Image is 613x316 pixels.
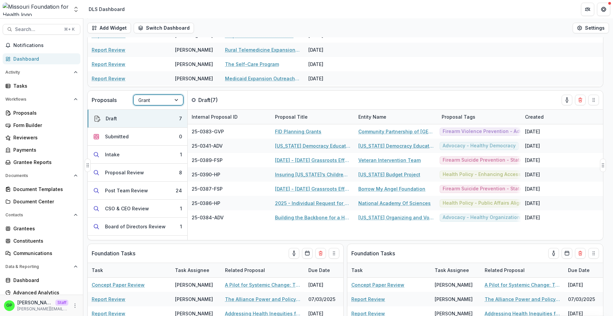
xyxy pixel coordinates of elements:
[304,43,354,57] div: [DATE]
[171,267,213,274] div: Task Assignee
[3,261,80,272] button: Open Data & Reporting
[588,95,599,105] button: Drag
[192,185,223,192] span: 25-0387-FSP
[13,250,75,257] div: Communications
[134,23,194,33] button: Switch Dashboard
[525,171,540,178] div: [DATE]
[105,151,120,158] div: Intake
[89,6,125,13] div: DLS Dashboard
[588,248,599,259] button: Drag
[3,53,80,64] a: Dashboard
[92,281,145,288] a: Concept Paper Review
[3,3,69,16] img: Missouri Foundation for Health logo
[180,151,182,158] div: 1
[179,133,182,140] div: 0
[521,110,604,124] div: Created
[525,214,540,221] div: [DATE]
[3,107,80,118] a: Proposals
[271,110,354,124] div: Proposal Title
[275,214,350,221] a: Building the Backbone for a Healthier [US_STATE]
[3,248,80,259] a: Communications
[13,82,75,89] div: Tasks
[3,170,80,181] button: Open Documents
[358,200,431,207] a: National Academy Of Sciences
[13,134,75,141] div: Reviewers
[438,110,521,124] div: Proposal Tags
[275,171,350,178] a: Insuring [US_STATE]’s Children - Reaching the Finish Line Program
[275,157,350,164] a: [DATE] - [DATE] Grassroots Efforts to Address FID - RFA
[13,122,75,129] div: Form Builder
[3,210,80,220] button: Open Contacts
[481,267,529,274] div: Related Proposal
[3,67,80,78] button: Open Activity
[13,55,75,62] div: Dashboard
[175,46,213,53] div: [PERSON_NAME]
[354,110,438,124] div: Entity Name
[92,96,117,104] p: Proposals
[435,296,473,303] div: [PERSON_NAME]
[5,213,71,217] span: Contacts
[481,263,564,277] div: Related Proposal
[221,263,304,277] div: Related Proposal
[521,113,548,120] div: Created
[225,296,300,303] a: The Alliance Power and Policy Action (PPAG)
[304,263,354,277] div: Due Date
[188,113,242,120] div: Internal Proposal ID
[525,142,540,149] div: [DATE]
[597,3,610,16] button: Get Help
[106,115,117,122] div: Draft
[192,214,224,221] span: 25-0384-ADV
[192,142,223,149] span: 25-0341-ADV
[188,110,271,124] div: Internal Proposal ID
[13,225,75,232] div: Grantees
[175,75,213,82] div: [PERSON_NAME]
[347,263,431,277] div: Task
[358,142,434,149] a: [US_STATE] Democracy Education Fund
[175,281,213,288] div: [PERSON_NAME]
[3,184,80,195] a: Document Templates
[304,292,354,306] div: 07/03/2025
[485,281,560,288] a: A Pilot for Systemic Change: The Southeast [US_STATE] Poverty Task Force
[525,200,540,207] div: [DATE]
[3,40,80,51] button: Notifications
[88,110,187,128] button: Draft7
[71,3,81,16] button: Open entity switcher
[225,61,279,68] a: The Self-Care Program
[329,248,339,259] button: Drag
[92,296,125,303] a: Report Review
[3,120,80,131] a: Form Builder
[221,267,269,274] div: Related Proposal
[3,235,80,246] a: Constituents
[192,128,224,135] span: 25-0383-GVP
[347,267,367,274] div: Task
[17,306,68,312] p: [PERSON_NAME][EMAIL_ADDRESS][DOMAIN_NAME]
[88,263,171,277] div: Task
[13,277,75,284] div: Dashboard
[431,267,473,274] div: Task Assignee
[13,198,75,205] div: Document Center
[17,299,53,306] p: [PERSON_NAME]
[5,173,71,178] span: Documents
[3,80,80,91] a: Tasks
[3,24,80,35] button: Search...
[315,248,326,259] button: Delete card
[13,186,75,193] div: Document Templates
[575,95,586,105] button: Delete card
[581,3,594,16] button: Partners
[88,128,187,146] button: Submitted0
[179,169,182,176] div: 8
[55,300,68,306] p: Staff
[13,43,78,48] span: Notifications
[548,248,559,259] button: toggle-assigned-to-me
[358,185,425,192] a: Borrow My Angel Foundation
[275,142,350,149] a: [US_STATE] Democracy Education Fund
[304,267,334,274] div: Due Date
[275,200,350,207] a: 2025 - Individual Request for Applications - No Financials
[562,95,572,105] button: toggle-assigned-to-me
[3,275,80,286] a: Dashboard
[5,70,71,75] span: Activity
[358,157,421,164] a: Veteran Intervention Team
